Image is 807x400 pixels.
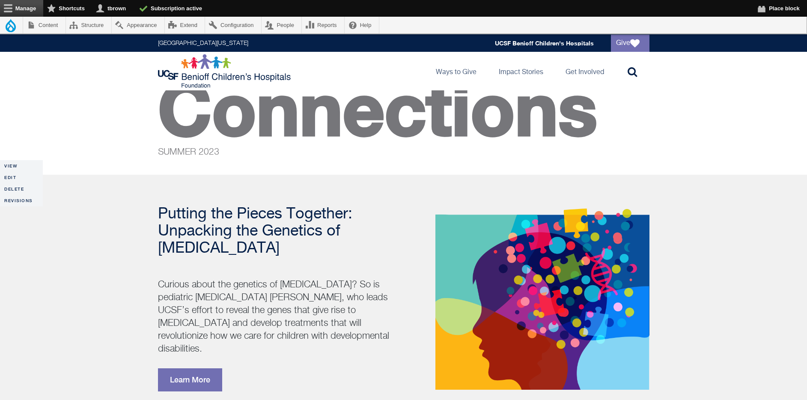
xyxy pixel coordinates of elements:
a: Structure [66,17,111,33]
a: [GEOGRAPHIC_DATA][US_STATE] [158,40,248,46]
img: Logo for UCSF Benioff Children's Hospitals Foundation [158,54,293,88]
a: Learn More [158,368,222,391]
a: Reports [302,17,344,33]
img: Investigating the Genetics of Autism [435,205,649,390]
a: Impact Stories [492,52,550,90]
a: Investigating the Genetics of Autism [435,384,649,391]
a: Ways to Give [429,52,483,90]
a: UCSF Benioff Children's Hospitals [495,39,594,47]
a: Help [345,17,379,33]
h2: Putting the Pieces Together: Unpacking the Genetics of [MEDICAL_DATA] [158,206,402,257]
a: Give [611,35,649,52]
p: Curious about the genetics of [MEDICAL_DATA]? So is pediatric [MEDICAL_DATA] [PERSON_NAME], who l... [158,278,402,355]
a: People [262,17,302,33]
a: Configuration [205,17,261,33]
p: Connections [158,99,649,162]
a: Content [23,17,66,33]
span: SUMMER 2023 [158,148,219,157]
a: Appearance [112,17,164,33]
a: Extend [165,17,205,33]
a: Get Involved [559,52,611,90]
